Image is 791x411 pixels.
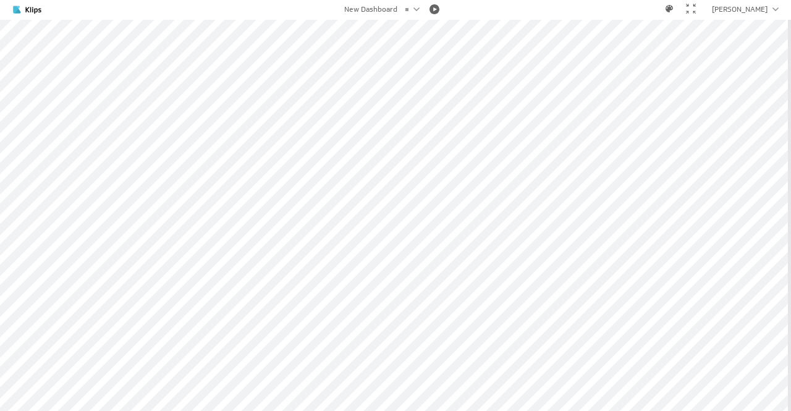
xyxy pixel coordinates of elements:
li: New Dashboard [405,6,412,12]
img: Klipfolio klips logo [12,3,73,17]
div: [PERSON_NAME] [712,6,768,13]
div: View a specific dashboard. Use Alt+> and Alt+< to cycle through dashboards. [344,6,397,13]
div: Use a dark theme [664,4,674,14]
div: Play / Pause [421,4,447,14]
div: View a specific dashboard. Use Alt+> and Alt+< to cycle through dashboards. [413,6,420,13]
